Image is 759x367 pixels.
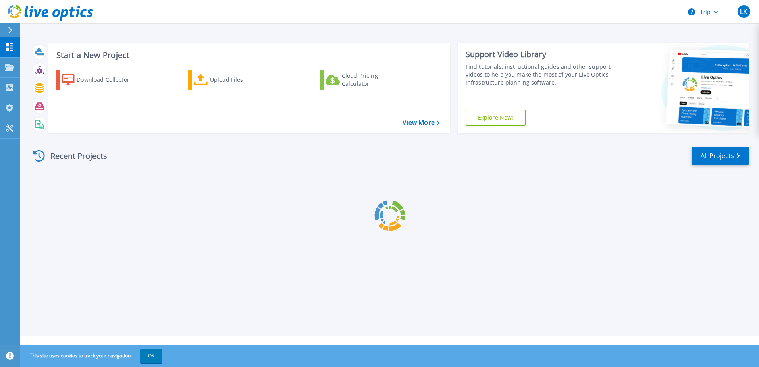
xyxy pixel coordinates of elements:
a: View More [403,119,439,126]
h3: Start a New Project [56,51,439,60]
div: Recent Projects [31,146,118,166]
div: Upload Files [210,72,274,88]
a: Upload Files [188,70,277,90]
span: LK [740,8,747,15]
div: Find tutorials, instructional guides and other support videos to help you make the most of your L... [466,63,614,87]
div: Cloud Pricing Calculator [342,72,405,88]
a: All Projects [692,147,749,165]
div: Download Collector [77,72,140,88]
div: Support Video Library [466,49,614,60]
a: Cloud Pricing Calculator [320,70,408,90]
button: OK [140,349,162,363]
span: This site uses cookies to track your navigation. [22,349,162,363]
a: Explore Now! [466,110,526,126]
a: Download Collector [56,70,145,90]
